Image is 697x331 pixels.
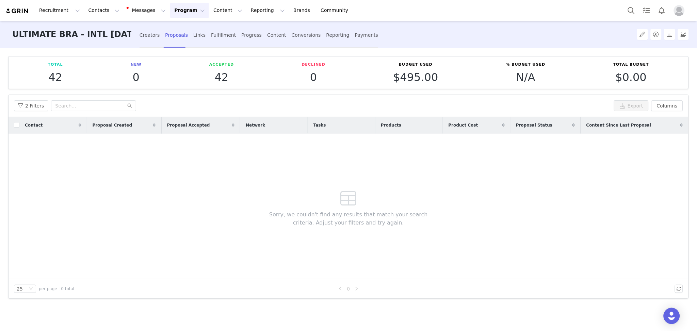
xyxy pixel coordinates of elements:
span: Proposal Accepted [167,122,210,128]
p: N/A [506,71,546,83]
a: Brands [289,3,316,18]
p: 0 [302,71,326,83]
button: Export [614,100,649,111]
span: Product Cost [449,122,478,128]
a: 0 [345,285,352,293]
div: Progress [241,26,262,44]
p: 42 [48,71,63,83]
button: Profile [670,5,692,16]
span: Sorry, we couldn't find any results that match your search criteria. Adjust your filters and try ... [259,211,438,227]
button: Search [624,3,639,18]
div: Open Intercom Messenger [664,308,680,324]
span: per page | 0 total [39,286,74,292]
button: Content [209,3,246,18]
button: Recruitment [35,3,84,18]
p: New [131,62,142,68]
p: 0 [131,71,142,83]
img: grin logo [5,8,29,14]
span: Network [246,122,265,128]
div: 25 [17,285,23,293]
i: icon: right [355,287,359,291]
h3: ULTIMATE BRA - INTL [DATE] [12,21,131,48]
li: 0 [344,285,353,293]
i: icon: left [338,287,342,291]
div: Proposals [165,26,188,44]
input: Search... [51,100,136,111]
i: icon: search [127,103,132,108]
div: Links [193,26,206,44]
li: Previous Page [336,285,344,293]
span: Proposal Created [93,122,132,128]
div: Content [267,26,286,44]
div: Reporting [326,26,350,44]
button: Notifications [654,3,669,18]
span: Content Since Last Proposal [586,122,651,128]
button: Contacts [84,3,124,18]
span: Products [381,122,401,128]
p: Declined [302,62,326,68]
p: Total Budget [613,62,649,68]
button: Columns [651,100,683,111]
button: Messages [124,3,170,18]
span: Proposal Status [516,122,552,128]
p: Accepted [209,62,234,68]
button: Program [170,3,209,18]
button: 2 Filters [14,100,48,111]
img: placeholder-profile.jpg [674,5,685,16]
p: Budget Used [393,62,438,68]
span: $495.00 [393,71,438,84]
p: % Budget Used [506,62,546,68]
span: Contact [25,122,43,128]
div: Fulfillment [211,26,236,44]
span: Tasks [313,122,326,128]
a: Tasks [639,3,654,18]
p: Total [48,62,63,68]
div: Payments [355,26,378,44]
div: Creators [140,26,160,44]
p: 42 [209,71,234,83]
button: Reporting [247,3,289,18]
i: icon: down [29,287,33,292]
a: Community [317,3,356,18]
div: Conversions [292,26,321,44]
li: Next Page [353,285,361,293]
span: $0.00 [616,71,647,84]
